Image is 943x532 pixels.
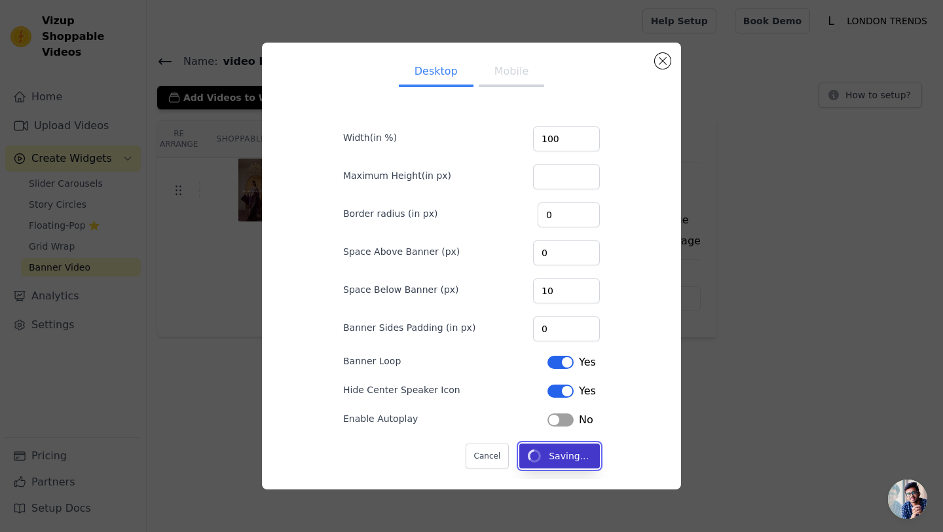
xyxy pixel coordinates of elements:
[655,53,671,69] button: Close modal
[343,321,475,334] label: Banner Sides Padding (in px)
[343,283,459,296] label: Space Below Banner (px)
[343,169,451,182] label: Maximum Height(in px)
[479,58,544,87] button: Mobile
[399,58,473,87] button: Desktop
[343,207,437,220] label: Border radius (in px)
[466,444,509,468] button: Cancel
[343,131,397,144] label: Width(in %)
[343,245,460,258] label: Space Above Banner (px)
[343,354,401,368] label: Banner Loop
[343,412,418,425] label: Enable Autoplay
[888,480,927,519] div: Open chat
[579,383,596,399] span: Yes
[343,383,460,396] label: Hide Center Speaker Icon
[519,444,600,468] button: Saving...
[579,412,593,428] span: No
[579,354,596,370] span: Yes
